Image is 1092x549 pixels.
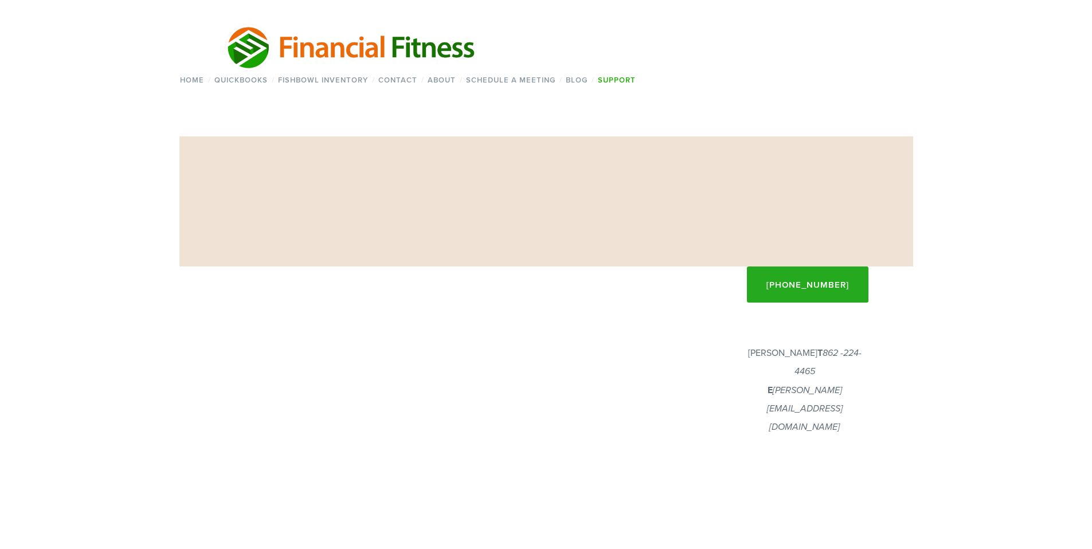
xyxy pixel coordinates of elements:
span: / [592,74,594,85]
span: / [372,74,375,85]
span: / [421,74,424,85]
a: Schedule a Meeting [463,72,559,88]
em: [PERSON_NAME][EMAIL_ADDRESS][DOMAIN_NAME] [767,385,843,433]
a: About [424,72,460,88]
strong: T [817,346,823,359]
span: / [272,74,275,85]
img: Financial Fitness Consulting [224,22,477,72]
h1: Support [224,187,869,215]
span: / [559,74,562,85]
em: 862 -224-4465 [794,348,862,377]
a: QuickBooks [211,72,272,88]
a: Home [177,72,208,88]
a: Blog [562,72,592,88]
a: Fishbowl Inventory [275,72,372,88]
strong: E [768,383,773,397]
a: [PHONE_NUMBER] [747,266,868,303]
a: Support [594,72,640,88]
span: / [460,74,463,85]
a: Contact [375,72,421,88]
span: / [208,74,211,85]
p: [PERSON_NAME] [741,344,868,437]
